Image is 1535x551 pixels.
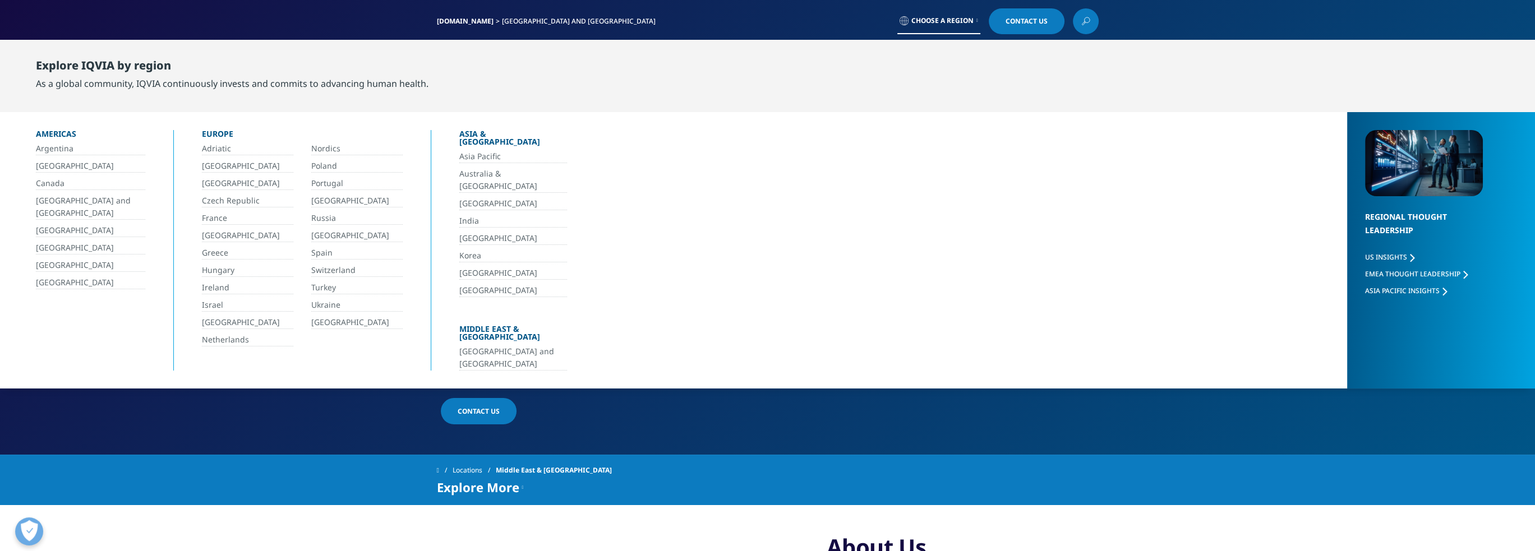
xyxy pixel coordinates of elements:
a: Ukraine [311,299,403,312]
span: Asia Pacific Insights [1365,286,1440,295]
a: [GEOGRAPHIC_DATA] and [GEOGRAPHIC_DATA] [36,195,145,220]
div: As a global community, IQVIA continuously invests and commits to advancing human health. [36,77,428,90]
span: Explore More [437,480,519,494]
a: [GEOGRAPHIC_DATA] [311,316,403,329]
span: US Insights [1365,252,1407,262]
div: Asia & [GEOGRAPHIC_DATA] [459,130,567,150]
a: [GEOGRAPHIC_DATA] [459,267,567,280]
a: Nordics [311,142,403,155]
img: 2093_analyzing-data-using-big-screen-display-and-laptop.png [1365,130,1483,196]
a: [GEOGRAPHIC_DATA] [459,232,567,245]
a: Netherlands [202,334,293,346]
div: Americas [36,130,145,142]
a: [GEOGRAPHIC_DATA] [36,259,145,272]
a: Locations [453,460,496,480]
a: [GEOGRAPHIC_DATA] [459,284,567,297]
a: Korea [459,249,567,262]
a: [GEOGRAPHIC_DATA] [36,224,145,237]
a: [GEOGRAPHIC_DATA] [36,276,145,289]
a: [GEOGRAPHIC_DATA] [202,160,293,173]
a: Czech Republic [202,195,293,207]
a: Adriatic [202,142,293,155]
a: [GEOGRAPHIC_DATA] [202,229,293,242]
div: Middle East & [GEOGRAPHIC_DATA] [459,325,567,345]
nav: Primary [531,39,1099,92]
a: Portugal [311,177,403,190]
div: Explore IQVIA by region [36,59,428,77]
a: [GEOGRAPHIC_DATA] [36,160,145,173]
span: Choose a Region [911,16,974,25]
a: Ireland [202,281,293,294]
a: Contact us [441,398,517,424]
a: Poland [311,160,403,173]
span: EMEA Thought Leadership [1365,269,1460,279]
a: Asia Pacific Insights [1365,286,1447,295]
span: Contact us [458,406,500,416]
a: India [459,215,567,228]
a: Russia [311,212,403,225]
div: Regional Thought Leadership [1365,210,1483,251]
a: EMEA Thought Leadership [1365,269,1468,279]
a: [GEOGRAPHIC_DATA] [311,195,403,207]
a: [GEOGRAPHIC_DATA] [202,177,293,190]
a: [GEOGRAPHIC_DATA] and [GEOGRAPHIC_DATA] [459,345,567,371]
span: Middle East & [GEOGRAPHIC_DATA] [496,460,612,480]
a: Switzerland [311,264,403,277]
a: Israel [202,299,293,312]
a: Argentina [36,142,145,155]
button: Open Preferences [15,517,43,545]
a: [GEOGRAPHIC_DATA] [459,197,567,210]
a: Greece [202,247,293,260]
a: [DOMAIN_NAME] [437,16,494,26]
a: Spain [311,247,403,260]
div: Europe [202,130,403,142]
a: Canada [36,177,145,190]
div: [GEOGRAPHIC_DATA] and [GEOGRAPHIC_DATA] [502,17,660,26]
a: Asia Pacific [459,150,567,163]
a: Contact Us [989,8,1064,34]
a: US Insights [1365,252,1414,262]
a: [GEOGRAPHIC_DATA] [202,316,293,329]
a: Australia & [GEOGRAPHIC_DATA] [459,168,567,193]
a: Turkey [311,281,403,294]
a: Hungary [202,264,293,277]
a: [GEOGRAPHIC_DATA] [311,229,403,242]
a: [GEOGRAPHIC_DATA] [36,242,145,254]
span: Contact Us [1006,18,1048,25]
a: France [202,212,293,225]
